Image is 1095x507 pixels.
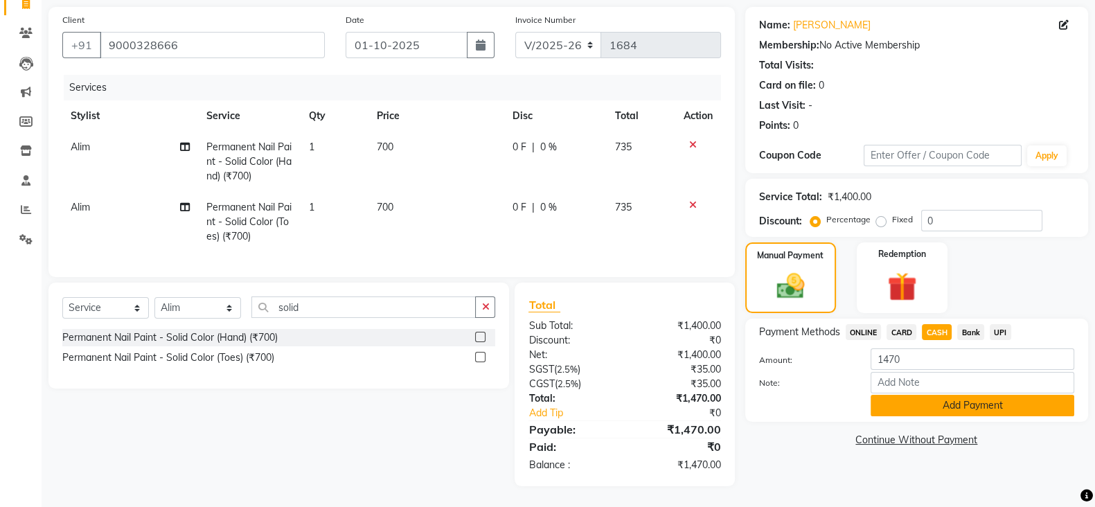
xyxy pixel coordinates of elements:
[518,406,642,420] a: Add Tip
[62,100,198,132] th: Stylist
[301,100,369,132] th: Qty
[643,406,731,420] div: ₹0
[759,78,816,93] div: Card on file:
[759,118,790,133] div: Points:
[368,100,504,132] th: Price
[309,141,314,153] span: 1
[504,100,607,132] th: Disc
[62,330,278,345] div: Permanent Nail Paint - Solid Color (Hand) (₹700)
[759,190,822,204] div: Service Total:
[64,75,731,100] div: Services
[557,378,578,389] span: 2.5%
[625,421,731,438] div: ₹1,470.00
[615,201,632,213] span: 735
[759,325,840,339] span: Payment Methods
[62,14,84,26] label: Client
[878,269,925,305] img: _gift.svg
[828,190,871,204] div: ₹1,400.00
[518,348,625,362] div: Net:
[922,324,952,340] span: CASH
[759,98,805,113] div: Last Visit:
[540,200,557,215] span: 0 %
[878,248,926,260] label: Redemption
[607,100,675,132] th: Total
[528,298,560,312] span: Total
[556,364,577,375] span: 2.5%
[887,324,916,340] span: CARD
[625,438,731,455] div: ₹0
[759,18,790,33] div: Name:
[892,213,913,226] label: Fixed
[518,438,625,455] div: Paid:
[518,319,625,333] div: Sub Total:
[532,140,535,154] span: |
[871,372,1074,393] input: Add Note
[871,395,1074,416] button: Add Payment
[990,324,1011,340] span: UPI
[625,348,731,362] div: ₹1,400.00
[513,200,526,215] span: 0 F
[819,78,824,93] div: 0
[377,141,393,153] span: 700
[528,377,554,390] span: CGST
[206,141,292,182] span: Permanent Nail Paint - Solid Color (Hand) (₹700)
[515,14,576,26] label: Invoice Number
[759,214,802,229] div: Discount:
[251,296,476,318] input: Search or Scan
[625,333,731,348] div: ₹0
[532,200,535,215] span: |
[518,421,625,438] div: Payable:
[625,319,731,333] div: ₹1,400.00
[748,433,1085,447] a: Continue Without Payment
[206,201,292,242] span: Permanent Nail Paint - Solid Color (Toes) (₹700)
[309,201,314,213] span: 1
[100,32,325,58] input: Search by Name/Mobile/Email/Code
[625,391,731,406] div: ₹1,470.00
[957,324,984,340] span: Bank
[871,348,1074,370] input: Amount
[625,377,731,391] div: ₹35.00
[846,324,882,340] span: ONLINE
[749,377,861,389] label: Note:
[198,100,301,132] th: Service
[528,363,553,375] span: SGST
[71,201,90,213] span: Alim
[759,38,1074,53] div: No Active Membership
[62,350,274,365] div: Permanent Nail Paint - Solid Color (Toes) (₹700)
[757,249,824,262] label: Manual Payment
[768,270,813,302] img: _cash.svg
[513,140,526,154] span: 0 F
[518,458,625,472] div: Balance :
[540,140,557,154] span: 0 %
[625,458,731,472] div: ₹1,470.00
[71,141,90,153] span: Alim
[759,148,864,163] div: Coupon Code
[808,98,812,113] div: -
[615,141,632,153] span: 735
[518,377,625,391] div: ( )
[625,362,731,377] div: ₹35.00
[759,58,814,73] div: Total Visits:
[749,354,861,366] label: Amount:
[675,100,721,132] th: Action
[826,213,871,226] label: Percentage
[518,333,625,348] div: Discount:
[62,32,101,58] button: +91
[864,145,1022,166] input: Enter Offer / Coupon Code
[377,201,393,213] span: 700
[1027,145,1067,166] button: Apply
[518,362,625,377] div: ( )
[793,18,871,33] a: [PERSON_NAME]
[346,14,364,26] label: Date
[518,391,625,406] div: Total:
[759,38,819,53] div: Membership:
[793,118,799,133] div: 0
